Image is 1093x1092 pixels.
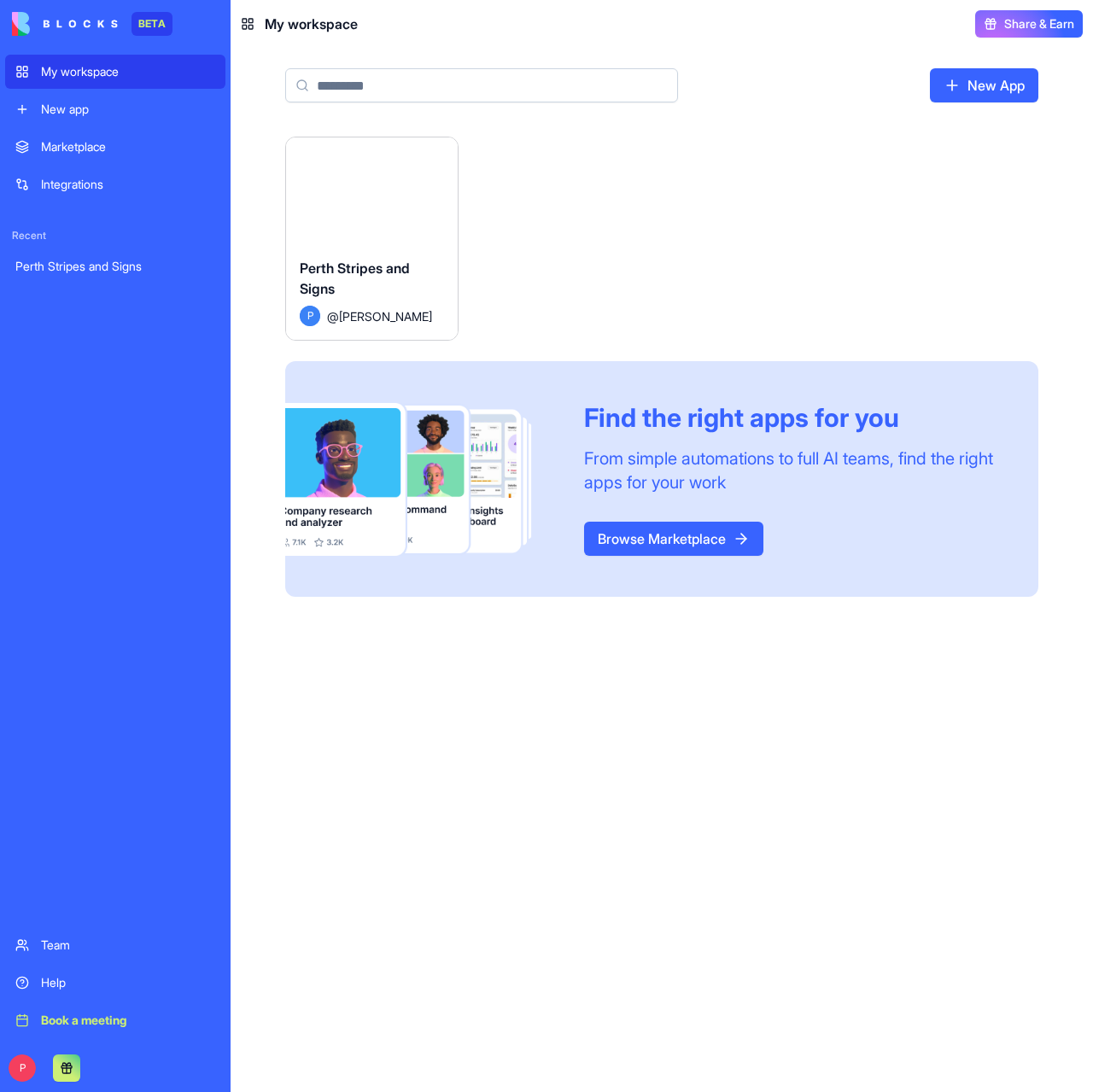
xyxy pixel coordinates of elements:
[5,1003,225,1037] a: Book a meeting
[327,307,339,325] span: @
[5,928,225,962] a: Team
[1004,15,1074,32] span: Share & Earn
[12,12,172,36] a: BETA
[285,137,459,341] a: Perth Stripes and SignsP@[PERSON_NAME]
[41,63,215,80] div: My workspace
[584,447,997,494] div: From simple automations to full AI teams, find the right apps for your work
[5,167,225,201] a: Integrations
[5,55,225,89] a: My workspace
[12,12,118,36] img: logo
[5,249,225,283] a: Perth Stripes and Signs
[300,306,320,326] span: P
[584,522,763,556] a: Browse Marketplace
[132,12,172,36] div: BETA
[584,402,997,433] div: Find the right apps for you
[9,1054,36,1082] span: P
[41,937,215,954] div: Team
[15,258,215,275] div: Perth Stripes and Signs
[5,229,225,242] span: Recent
[5,130,225,164] a: Marketplace
[265,14,358,34] span: My workspace
[930,68,1038,102] a: New App
[5,966,225,1000] a: Help
[975,10,1083,38] button: Share & Earn
[339,307,432,325] span: [PERSON_NAME]
[285,403,557,556] img: Frame_181_egmpey.png
[5,92,225,126] a: New app
[41,1012,215,1029] div: Book a meeting
[41,101,215,118] div: New app
[41,176,215,193] div: Integrations
[41,974,215,991] div: Help
[41,138,215,155] div: Marketplace
[300,260,410,297] span: Perth Stripes and Signs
